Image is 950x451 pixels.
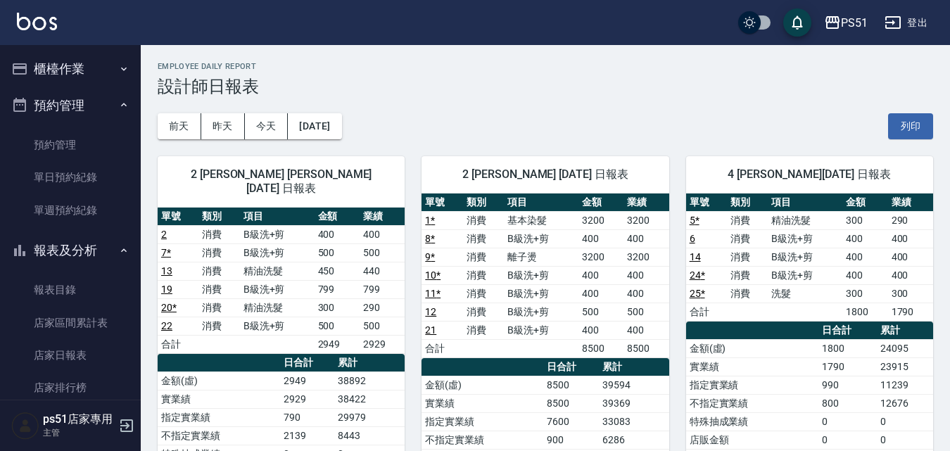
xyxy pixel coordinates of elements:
td: 39369 [599,394,669,412]
td: 440 [360,262,405,280]
td: 500 [315,317,360,335]
td: 消費 [198,262,239,280]
td: 400 [842,266,887,284]
td: 消費 [198,280,239,298]
td: 金額(虛) [422,376,543,394]
button: 前天 [158,113,201,139]
span: 2 [PERSON_NAME] [PERSON_NAME][DATE] 日報表 [175,167,388,196]
td: 3200 [578,211,623,229]
button: 預約管理 [6,87,135,124]
td: 合計 [686,303,727,321]
td: 500 [315,243,360,262]
td: 790 [280,408,334,426]
button: 今天 [245,113,289,139]
th: 單號 [422,193,462,212]
td: 900 [543,431,599,449]
td: 店販金額 [686,431,818,449]
th: 金額 [315,208,360,226]
th: 累計 [877,322,933,340]
td: 6286 [599,431,669,449]
a: 單日預約紀錄 [6,161,135,193]
td: 2949 [280,371,334,390]
a: 13 [161,265,172,277]
td: 1790 [818,357,877,376]
td: 洗髮 [768,284,842,303]
button: PS51 [818,8,873,37]
td: 400 [315,225,360,243]
td: 消費 [463,284,504,303]
td: 實業績 [422,394,543,412]
td: 400 [623,266,669,284]
td: 離子燙 [504,248,578,266]
td: 消費 [727,229,768,248]
th: 業績 [360,208,405,226]
td: 1790 [888,303,933,321]
td: 指定實業績 [158,408,280,426]
h2: Employee Daily Report [158,62,933,71]
th: 項目 [504,193,578,212]
th: 類別 [198,208,239,226]
td: 290 [888,211,933,229]
td: 300 [842,211,887,229]
td: 合計 [422,339,462,357]
td: 500 [623,303,669,321]
img: Person [11,412,39,440]
td: 消費 [727,248,768,266]
td: B級洗+剪 [240,280,315,298]
td: 消費 [198,243,239,262]
table: a dense table [158,208,405,354]
td: 消費 [463,229,504,248]
td: 8500 [543,394,599,412]
td: 400 [842,229,887,248]
a: 報表目錄 [6,274,135,306]
a: 預約管理 [6,129,135,161]
td: 990 [818,376,877,394]
th: 項目 [240,208,315,226]
td: B級洗+剪 [504,229,578,248]
button: save [783,8,811,37]
a: 店家日報表 [6,339,135,371]
th: 日合計 [543,358,599,376]
td: 2139 [280,426,334,445]
td: 799 [360,280,405,298]
td: 消費 [727,211,768,229]
button: [DATE] [288,113,341,139]
td: 消費 [198,298,239,317]
button: 櫃檯作業 [6,51,135,87]
th: 項目 [768,193,842,212]
td: B級洗+剪 [504,303,578,321]
td: 400 [578,284,623,303]
td: 消費 [463,248,504,266]
td: 3200 [623,211,669,229]
button: 報表及分析 [6,232,135,269]
td: B級洗+剪 [768,266,842,284]
th: 金額 [842,193,887,212]
td: 消費 [463,321,504,339]
td: 500 [578,303,623,321]
td: 400 [360,225,405,243]
td: 300 [888,284,933,303]
td: 39594 [599,376,669,394]
a: 22 [161,320,172,331]
button: 列印 [888,113,933,139]
td: 400 [888,229,933,248]
td: 消費 [198,225,239,243]
td: B級洗+剪 [240,225,315,243]
a: 12 [425,306,436,317]
th: 累計 [334,354,405,372]
th: 金額 [578,193,623,212]
td: 8500 [543,376,599,394]
h5: ps51店家專用 [43,412,115,426]
a: 店家排行榜 [6,371,135,404]
a: 6 [690,233,695,244]
td: 400 [623,284,669,303]
td: 精油洗髮 [768,211,842,229]
td: 300 [842,284,887,303]
a: 店家區間累計表 [6,307,135,339]
td: 消費 [463,211,504,229]
td: 2949 [315,335,360,353]
td: 精油洗髮 [240,262,315,280]
td: 23915 [877,357,933,376]
a: 14 [690,251,701,262]
a: 2 [161,229,167,240]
